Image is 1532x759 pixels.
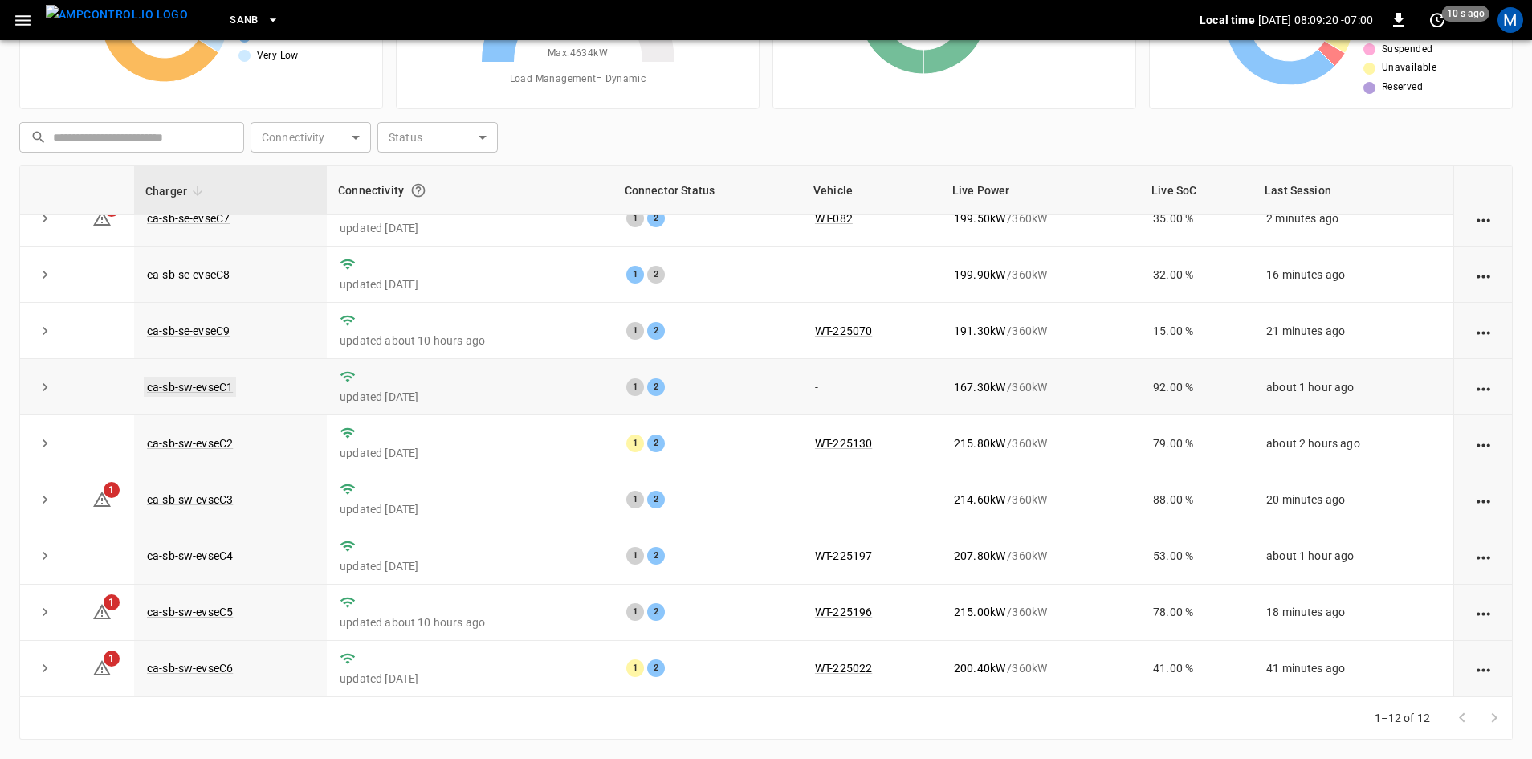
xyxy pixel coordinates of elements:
p: 215.00 kW [954,604,1005,620]
button: expand row [33,319,57,343]
img: ampcontrol.io logo [46,5,188,25]
td: 18 minutes ago [1253,585,1453,641]
button: expand row [33,600,57,624]
button: expand row [33,431,57,455]
td: about 2 hours ago [1253,415,1453,471]
span: 1 [104,482,120,498]
div: / 360 kW [954,267,1127,283]
a: WT-225196 [815,606,872,618]
button: expand row [33,375,57,399]
p: [DATE] 08:09:20 -07:00 [1258,12,1373,28]
p: updated [DATE] [340,501,601,517]
div: 1 [626,266,644,284]
th: Last Session [1253,166,1453,215]
div: action cell options [1473,210,1493,226]
span: SanB [230,11,259,30]
td: 79.00 % [1140,415,1253,471]
td: 88.00 % [1140,471,1253,528]
div: / 360 kW [954,435,1127,451]
div: action cell options [1473,323,1493,339]
td: 78.00 % [1140,585,1253,641]
td: 92.00 % [1140,359,1253,415]
div: 2 [647,378,665,396]
span: 1 [104,594,120,610]
div: action cell options [1473,379,1493,395]
button: set refresh interval [1424,7,1450,33]
div: / 360 kW [954,323,1127,339]
p: 207.80 kW [954,548,1005,564]
span: Load Management = Dynamic [510,71,646,88]
div: / 360 kW [954,379,1127,395]
td: 41.00 % [1140,641,1253,697]
th: Live SoC [1140,166,1253,215]
div: action cell options [1473,548,1493,564]
button: expand row [33,656,57,680]
div: / 360 kW [954,210,1127,226]
p: 214.60 kW [954,492,1005,508]
p: 199.50 kW [954,210,1005,226]
div: / 360 kW [954,548,1127,564]
p: updated [DATE] [340,389,601,405]
a: 2 [92,211,112,224]
td: 15.00 % [1140,303,1253,359]
button: SanB [223,5,286,36]
a: ca-sb-sw-evseC3 [147,493,233,506]
span: 1 [104,651,120,667]
td: 21 minutes ago [1253,303,1453,359]
div: action cell options [1473,267,1493,283]
button: expand row [33,544,57,568]
div: action cell options [1473,435,1493,451]
span: Suspended [1382,42,1433,58]
td: 41 minutes ago [1253,641,1453,697]
td: 32.00 % [1140,247,1253,303]
div: 2 [647,435,665,452]
button: expand row [33,488,57,512]
td: - [802,471,941,528]
p: 215.80 kW [954,435,1005,451]
div: action cell options [1473,492,1493,508]
td: 2 minutes ago [1253,190,1453,247]
div: 1 [626,378,644,396]
div: Connectivity [338,176,602,205]
div: 1 [626,547,644,565]
p: updated [DATE] [340,276,601,292]
div: 2 [647,322,665,340]
button: expand row [33,263,57,287]
div: 1 [626,435,644,452]
td: 20 minutes ago [1253,471,1453,528]
a: WT-082 [815,212,853,225]
td: 16 minutes ago [1253,247,1453,303]
a: WT-225070 [815,324,872,337]
div: 2 [647,266,665,284]
div: 2 [647,659,665,677]
div: 1 [626,322,644,340]
div: 1 [626,491,644,508]
p: updated [DATE] [340,445,601,461]
span: 10 s ago [1442,6,1489,22]
div: 2 [647,603,665,621]
a: 1 [92,605,112,618]
span: Max. 4634 kW [548,46,608,62]
div: 1 [626,603,644,621]
button: expand row [33,206,57,231]
div: 1 [626,210,644,227]
a: ca-sb-sw-evseC6 [147,662,233,675]
div: action cell options [1473,604,1493,620]
div: profile-icon [1497,7,1523,33]
a: WT-225022 [815,662,872,675]
p: 191.30 kW [954,323,1005,339]
th: Connector Status [613,166,802,215]
a: ca-sb-se-evseC9 [147,324,230,337]
p: updated [DATE] [340,558,601,574]
a: 1 [92,661,112,674]
a: ca-sb-sw-evseC4 [147,549,233,562]
p: updated [DATE] [340,671,601,687]
td: - [802,247,941,303]
div: 1 [626,659,644,677]
a: 1 [92,492,112,505]
div: action cell options [1473,660,1493,676]
td: 53.00 % [1140,528,1253,585]
div: / 360 kW [954,492,1127,508]
span: Charger [145,182,208,201]
div: 2 [647,491,665,508]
